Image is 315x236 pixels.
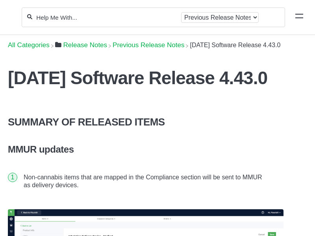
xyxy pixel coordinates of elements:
h1: [DATE] Software Release 4.43.0 [8,67,283,88]
a: Release Notes [55,41,107,49]
input: Help Me With... [35,14,178,21]
section: Search section [22,3,285,32]
a: Breadcrumb link to All Categories [8,41,50,49]
li: Non-cannabis items that are mapped in the Compliance section will be sent to MMUR as delivery dev... [20,168,266,195]
span: ​Release Notes [63,41,107,49]
span: ​Previous Release Notes [113,41,184,49]
h4: MMUR updates [8,144,283,155]
strong: SUMMARY OF RELEASED ITEMS [8,116,165,128]
span: [DATE] Software Release 4.43.0 [190,42,280,48]
span: All Categories [8,41,50,49]
img: Flourish Help Center Logo [10,13,13,22]
a: Mobile navigation [295,13,303,21]
a: Previous Release Notes [113,41,184,49]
